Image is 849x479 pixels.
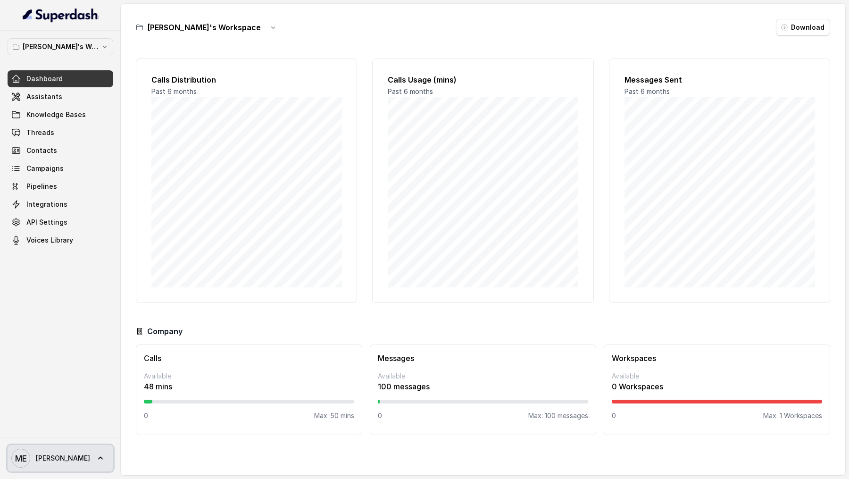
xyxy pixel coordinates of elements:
p: 0 [144,411,148,420]
h2: Messages Sent [624,74,815,85]
span: Campaigns [26,164,64,173]
p: Max: 1 Workspaces [763,411,822,420]
span: Past 6 months [624,87,670,95]
h3: Calls [144,353,354,364]
text: ME [15,454,27,463]
a: Knowledge Bases [8,106,113,123]
span: Threads [26,128,54,137]
a: Campaigns [8,160,113,177]
a: Pipelines [8,178,113,195]
h3: [PERSON_NAME]'s Workspace [147,22,261,33]
p: Available [144,371,354,381]
p: Available [612,371,822,381]
p: Max: 100 messages [528,411,588,420]
span: Dashboard [26,74,63,84]
button: [PERSON_NAME]'s Workspace [8,38,113,55]
span: Voices Library [26,235,73,245]
p: 100 messages [378,381,588,392]
span: Contacts [26,146,57,155]
a: Threads [8,124,113,141]
span: Assistants [26,92,62,101]
a: Dashboard [8,70,113,87]
h3: Company [147,326,183,337]
a: Assistants [8,88,113,105]
h3: Workspaces [612,353,822,364]
p: 0 Workspaces [612,381,822,392]
h2: Calls Usage (mins) [388,74,578,85]
a: Integrations [8,196,113,213]
span: Pipelines [26,182,57,191]
a: Contacts [8,142,113,159]
span: [PERSON_NAME] [36,454,90,463]
button: Download [776,19,830,36]
p: 0 [378,411,382,420]
a: Voices Library [8,232,113,249]
span: Past 6 months [388,87,433,95]
span: Past 6 months [151,87,197,95]
a: API Settings [8,214,113,231]
a: [PERSON_NAME] [8,445,113,471]
h2: Calls Distribution [151,74,341,85]
p: [PERSON_NAME]'s Workspace [23,41,98,52]
span: Knowledge Bases [26,110,86,119]
p: 48 mins [144,381,354,392]
p: Max: 50 mins [314,411,354,420]
span: Integrations [26,200,67,209]
img: light.svg [23,8,99,23]
h3: Messages [378,353,588,364]
p: 0 [612,411,616,420]
p: Available [378,371,588,381]
span: API Settings [26,218,67,227]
